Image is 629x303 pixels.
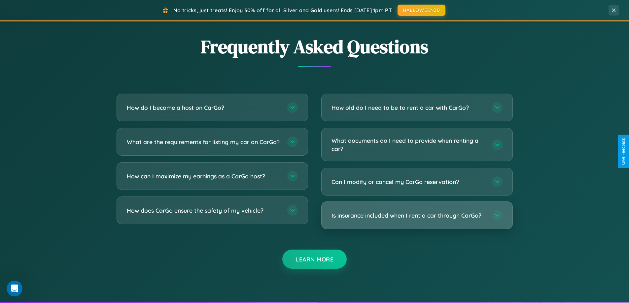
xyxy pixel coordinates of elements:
[332,136,485,153] h3: What documents do I need to provide when renting a car?
[282,250,347,269] button: Learn More
[398,5,445,16] button: HALLOWEEN30
[117,34,513,59] h2: Frequently Asked Questions
[332,178,485,186] h3: Can I modify or cancel my CarGo reservation?
[332,211,485,220] h3: Is insurance included when I rent a car through CarGo?
[127,172,281,180] h3: How can I maximize my earnings as a CarGo host?
[127,104,281,112] h3: How do I become a host on CarGo?
[621,138,626,165] div: Give Feedback
[173,7,393,14] span: No tricks, just treats! Enjoy 30% off for all Silver and Gold users! Ends [DATE] 1pm PT.
[127,138,281,146] h3: What are the requirements for listing my car on CarGo?
[332,104,485,112] h3: How old do I need to be to rent a car with CarGo?
[127,206,281,215] h3: How does CarGo ensure the safety of my vehicle?
[7,281,22,296] iframe: Intercom live chat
